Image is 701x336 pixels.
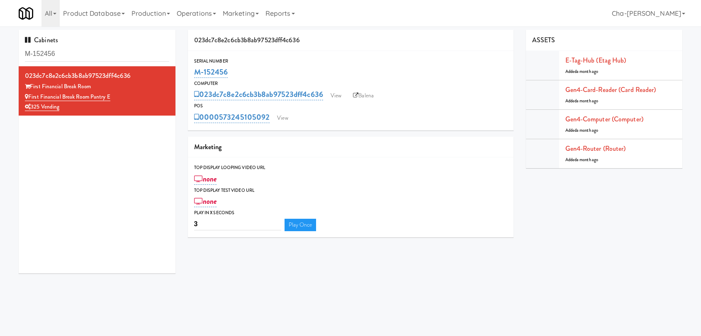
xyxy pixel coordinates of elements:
[194,80,507,88] div: Computer
[326,89,346,102] a: View
[273,112,292,124] a: View
[25,103,59,111] a: 325 Vending
[565,157,599,163] span: Added
[565,127,599,133] span: Added
[565,114,643,124] a: Gen4-computer (Computer)
[25,70,169,82] div: 023dc7c8e2c6cb3b8ab97523dff4c636
[285,219,316,231] a: Play Once
[194,186,507,195] div: Top Display Test Video Url
[577,98,598,104] span: a month ago
[194,164,507,172] div: Top Display Looping Video Url
[194,196,217,207] a: none
[194,66,228,78] a: M-152456
[19,66,175,116] li: 023dc7c8e2c6cb3b8ab97523dff4c636First Financial Break Room First Financial Break Room Pantry E325...
[194,89,323,100] a: 023dc7c8e2c6cb3b8ab97523dff4c636
[577,127,598,133] span: a month ago
[194,111,270,123] a: 0000573245105092
[565,56,626,65] a: E-tag-hub (Etag Hub)
[194,57,507,65] div: Serial Number
[577,157,598,163] span: a month ago
[349,89,378,102] a: Balena
[19,6,33,21] img: Micromart
[25,46,169,62] input: Search cabinets
[25,93,110,101] a: First Financial Break Room Pantry E
[188,30,514,51] div: 023dc7c8e2c6cb3b8ab97523dff4c636
[194,209,507,217] div: Play in X seconds
[565,68,599,75] span: Added
[194,102,507,110] div: POS
[565,85,656,94] a: Gen4-card-reader (Card Reader)
[25,35,58,45] span: Cabinets
[577,68,598,75] span: a month ago
[565,98,599,104] span: Added
[532,35,555,45] span: ASSETS
[194,142,222,152] span: Marketing
[25,82,169,92] div: First Financial Break Room
[194,173,217,185] a: none
[565,144,626,153] a: Gen4-router (Router)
